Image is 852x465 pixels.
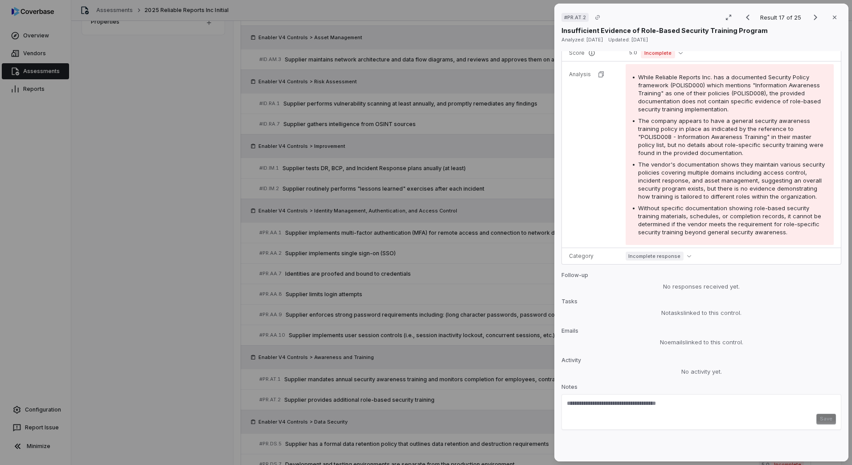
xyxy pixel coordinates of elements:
span: The company appears to have a general security awareness training policy in place as indicated by... [638,117,823,156]
p: Tasks [561,298,841,309]
div: No activity yet. [561,367,841,376]
button: Next result [807,12,824,23]
p: Activity [561,357,841,367]
button: Previous result [739,12,757,23]
span: Without specific documentation showing role-based security training materials, schedules, or comp... [638,204,821,236]
span: Updated: [DATE] [608,37,648,43]
button: 5.0Incomplete [626,48,686,58]
p: Follow-up [561,272,841,282]
p: Category [569,253,611,260]
span: Incomplete response [626,252,684,261]
span: The vendor's documentation shows they maintain various security policies covering multiple domain... [638,161,825,200]
span: Analyzed: [DATE] [561,37,603,43]
button: Copy link [590,9,606,25]
span: No tasks linked to this control. [661,309,741,317]
span: Incomplete [641,48,675,58]
p: Notes [561,383,841,394]
span: # PR.AT.2 [564,14,586,21]
p: Result 17 of 25 [760,12,803,22]
span: No emails linked to this control. [660,338,743,346]
p: Insufficient Evidence of Role-Based Security Training Program [561,26,768,35]
p: Analysis [569,71,591,78]
p: Emails [561,327,841,338]
p: Score [569,49,611,57]
div: No responses received yet. [561,282,841,291]
span: While Reliable Reports Inc. has a documented Security Policy framework (POLISD000) which mentions... [638,73,821,113]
